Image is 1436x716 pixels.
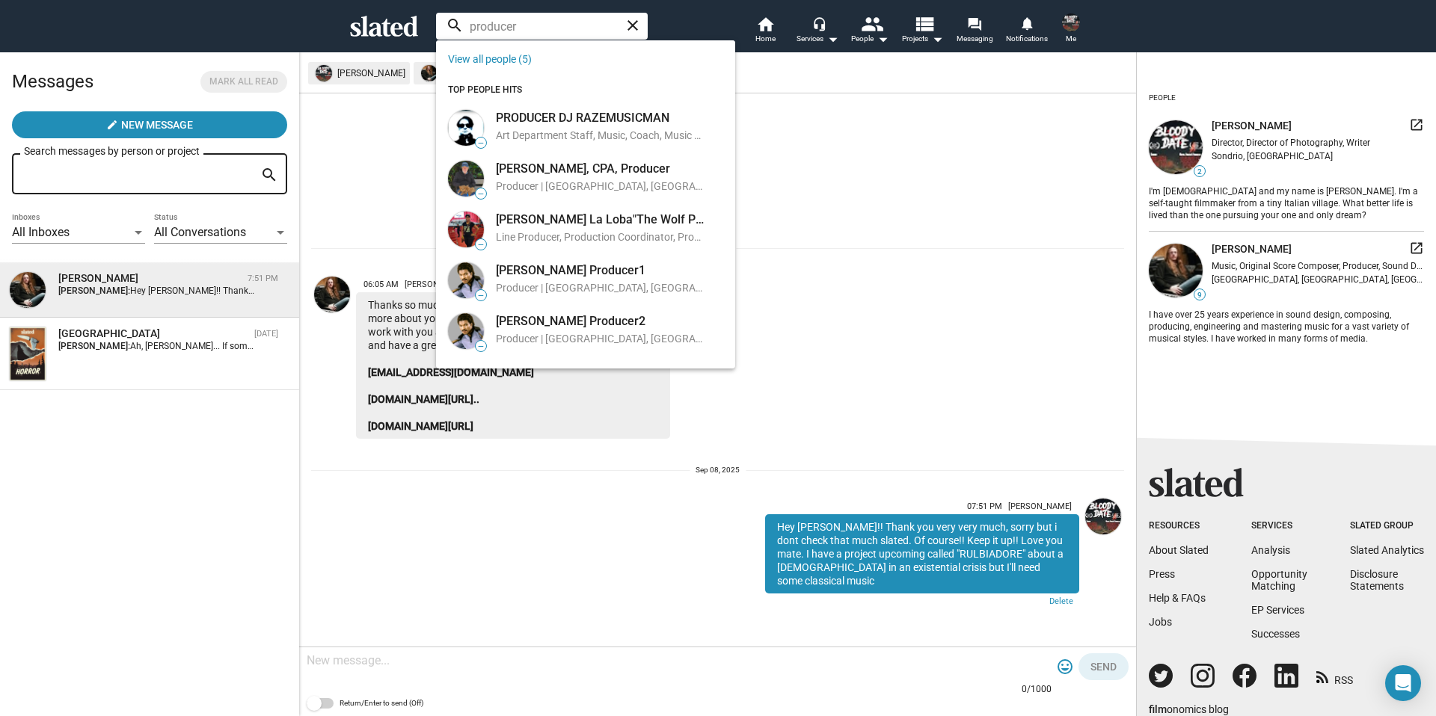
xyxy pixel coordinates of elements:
div: Director, Director of Photography, Writer [1212,138,1424,148]
mat-hint: 0/1000 [1022,684,1052,696]
img: undefined [1149,120,1203,174]
button: Projects [896,15,948,48]
mat-icon: headset_mic [812,16,826,30]
div: Music, Original Score Composer, Producer, Sound Designer [1212,261,1424,271]
button: Danilo ProhMe [1053,10,1089,49]
mat-icon: close [624,16,642,34]
span: Me [1066,30,1076,48]
span: Hey [PERSON_NAME]!! Thank you very very much, sorry but i dont check that much slated. Of course!... [130,286,1196,296]
mat-icon: home [756,15,774,33]
span: Mark all read [209,74,278,90]
span: — [476,139,486,147]
div: Producer | [GEOGRAPHIC_DATA], [GEOGRAPHIC_DATA], [GEOGRAPHIC_DATA] [496,281,706,297]
strong: [PERSON_NAME]: [58,341,130,351]
mat-icon: arrow_drop_down [823,30,841,48]
div: PRODUCER DJ RAZEMUSICMAN [496,110,706,126]
div: Mike Hall [58,271,242,286]
mat-icon: people [861,13,883,34]
span: New Message [121,111,193,138]
mat-icon: launch [1409,117,1424,132]
a: Notifications [1001,15,1053,48]
div: Open Intercom Messenger [1385,665,1421,701]
button: New Message [12,111,287,138]
img: Mike Hall [314,277,350,312]
mat-icon: arrow_drop_down [874,30,892,48]
mat-icon: launch [1409,241,1424,256]
a: [DOMAIN_NAME][URL].. [368,393,479,405]
div: I'm [DEMOGRAPHIC_DATA] and my name is [PERSON_NAME]. I'm a self-taught filmmaker from a tiny Ital... [1149,183,1424,222]
img: Danilo Proh [1062,13,1080,31]
mat-icon: arrow_drop_down [928,30,946,48]
a: Mike Hall [311,274,353,442]
img: Mike Hall [10,272,46,308]
div: [PERSON_NAME] La Loba"The Wolf Producer" [496,212,706,227]
div: Massacre Island [58,327,248,341]
img: Greg Producer2 [448,313,484,349]
a: Danilo Proh [1082,496,1124,615]
a: Help & FAQs [1149,592,1206,604]
img: Marleny M. Mendoza La Loba"The Wolf Producer" [448,212,484,247]
button: Send [1078,653,1129,680]
span: Messaging [957,30,993,48]
div: Hey [PERSON_NAME]!! Thank you very very much, sorry but i dont check that much slated. Of course!... [765,514,1079,593]
span: 06:05 AM [363,280,399,289]
span: [PERSON_NAME] [1008,501,1072,511]
a: DisclosureStatements [1350,568,1404,592]
img: Danilo Proh [1085,499,1121,534]
a: Press [1149,568,1175,580]
a: About Slated [1149,544,1209,556]
span: Return/Enter to send (Off) [340,694,423,712]
div: I have over 25 years experience in sound design, composing, producing, engineering and mastering ... [1149,306,1424,345]
div: Slated Group [1350,520,1424,532]
a: Jobs [1149,616,1172,628]
span: Projects [902,30,943,48]
div: People [1149,87,1176,108]
a: [DOMAIN_NAME][URL] [368,420,473,432]
mat-icon: create [106,119,118,131]
img: undefined [1149,244,1203,297]
a: OpportunityMatching [1251,568,1307,592]
div: Services [1251,520,1307,532]
mat-icon: view_list [913,13,935,34]
span: 07:51 PM [967,501,1002,511]
span: — [476,190,486,198]
button: Services [791,15,844,48]
div: TOP PEOPLE HITS [436,78,735,102]
div: Line Producer, Production Coordinator, Production Manager, Associate Producer, Producer | [GEOGRA... [496,230,706,246]
div: Art Department Staff, Music, Coach, Music Producer, Business Affairs Executive | [GEOGRAPHIC_DATA... [496,129,706,144]
time: [DATE] [254,329,278,339]
span: — [476,241,486,249]
span: — [476,291,486,300]
mat-icon: notifications [1019,16,1034,30]
a: Home [739,15,791,48]
button: Mark all read [200,71,287,93]
img: PRODUCER DJ RAZEMUSICMAN [448,110,484,146]
div: People [851,30,889,48]
mat-icon: tag_faces [1056,658,1074,676]
h2: Messages [12,64,93,99]
a: EP Services [1251,604,1304,616]
a: Slated Analytics [1350,544,1424,556]
div: Resources [1149,520,1209,532]
div: Services [797,30,838,48]
div: [PERSON_NAME] Producer2 [496,313,706,329]
span: 2 [1194,167,1205,176]
span: [PERSON_NAME] [405,280,468,289]
span: [PERSON_NAME] [1212,119,1292,133]
img: undefined [421,65,438,81]
img: Barry Grant, CPA, Producer [448,161,484,197]
div: [GEOGRAPHIC_DATA], [GEOGRAPHIC_DATA], [GEOGRAPHIC_DATA] [1212,274,1424,285]
img: Greg Producer1 [448,262,484,298]
mat-chip: [PERSON_NAME] [414,62,533,84]
button: People [844,15,896,48]
span: [PERSON_NAME] [1212,242,1292,256]
a: Messaging [948,15,1001,48]
div: [PERSON_NAME], CPA, Producer [496,161,706,176]
a: View all people (5) [448,53,532,65]
a: Delete [765,593,1079,612]
div: [PERSON_NAME] Producer1 [496,262,706,278]
span: All Inboxes [12,225,70,239]
a: Successes [1251,628,1300,640]
input: Search people and projects [436,13,648,40]
span: All Conversations [154,225,246,239]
